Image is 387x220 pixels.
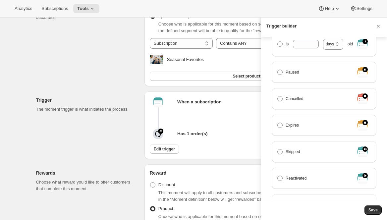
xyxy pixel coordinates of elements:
[286,122,299,129] span: Expires
[286,69,299,76] span: Paused
[41,6,68,11] span: Subscriptions
[368,207,378,213] span: Save
[286,39,353,50] span: Is old
[15,6,32,11] span: Analytics
[266,23,297,29] h3: Trigger builder
[286,175,306,182] span: Reactivated
[286,148,300,155] span: Skipped
[314,4,344,13] button: Help
[357,6,372,11] span: Settings
[375,23,382,29] button: Cancel
[364,205,382,215] button: Save
[346,4,376,13] button: Settings
[325,6,334,11] span: Help
[37,4,72,13] button: Subscriptions
[73,4,99,13] button: Tools
[293,40,309,48] input: Is old
[11,4,36,13] button: Analytics
[286,95,303,102] span: Cancelled
[77,6,89,11] span: Tools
